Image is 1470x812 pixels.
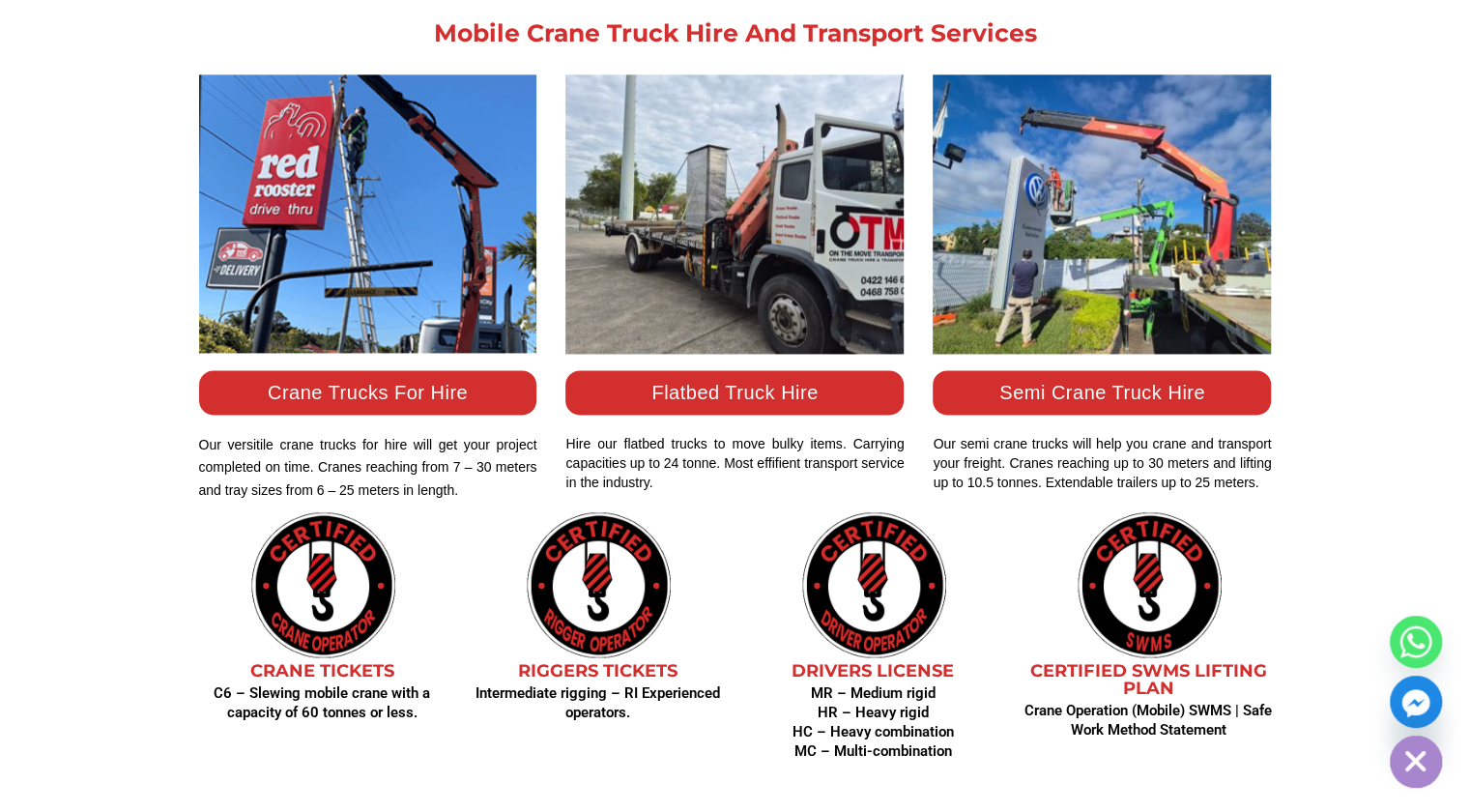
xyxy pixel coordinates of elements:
a: Certified SWMS Lifting Plan [1030,660,1267,699]
p: Our versitile crane trucks for hire will get your project completed on time. Cranes reaching from... [199,434,537,503]
div: Hire our flatbed trucks to move bulky items. Carrying capacities up to 24 tonne. Most effifient t... [565,434,904,492]
img: truck transport [1021,512,1277,657]
img: How Crane Truck Hire Can Improve Speed and Efficiency Of A Construction Project [745,512,1001,657]
a: Whatsapp [1390,616,1442,668]
img: CHANGE 2 – PHOTO 1 [565,74,904,354]
img: How Crane Truck Hire Can Improve Speed and Efficiency of a Construction Project [194,512,450,657]
a: Facebook_Messenger [1390,676,1442,728]
h4: Crane Operation (Mobile) SWMS | Safe Work Method Statement [1021,702,1277,739]
h4: Intermediate rigging – RI Experienced operators. [470,684,726,722]
a: RIGGERS TICKETS [518,660,677,681]
div: Our semi crane trucks will help you crane and transport your freight. Cranes reaching up to 30 me... [933,434,1271,492]
img: Truck Transport I Crane Trucking Company Brisbane [199,74,537,354]
a: CRANE TICKETS [250,660,394,681]
img: CHANGE 2 – PHOTO 2 [933,74,1271,354]
a: DRIVERS LICENSE [792,660,954,681]
a: Flatbed Truck Hire [651,382,818,403]
a: Semi Crane Truck Hire [999,382,1205,403]
a: Crane Trucks For Hire [268,382,468,403]
h4: C6 – Slewing mobile crane with a capacity of 60 tonnes or less. [194,684,450,722]
h4: MR – Medium rigid HR – Heavy rigid HC – Heavy combination MC – Multi-combination [745,684,1001,760]
img: How Crane Truck Hire Can Improve Speed and Efficiency of a Construction Project [470,512,726,657]
h1: Mobile Crane Truck Hire And Transport Services [194,21,1277,45]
